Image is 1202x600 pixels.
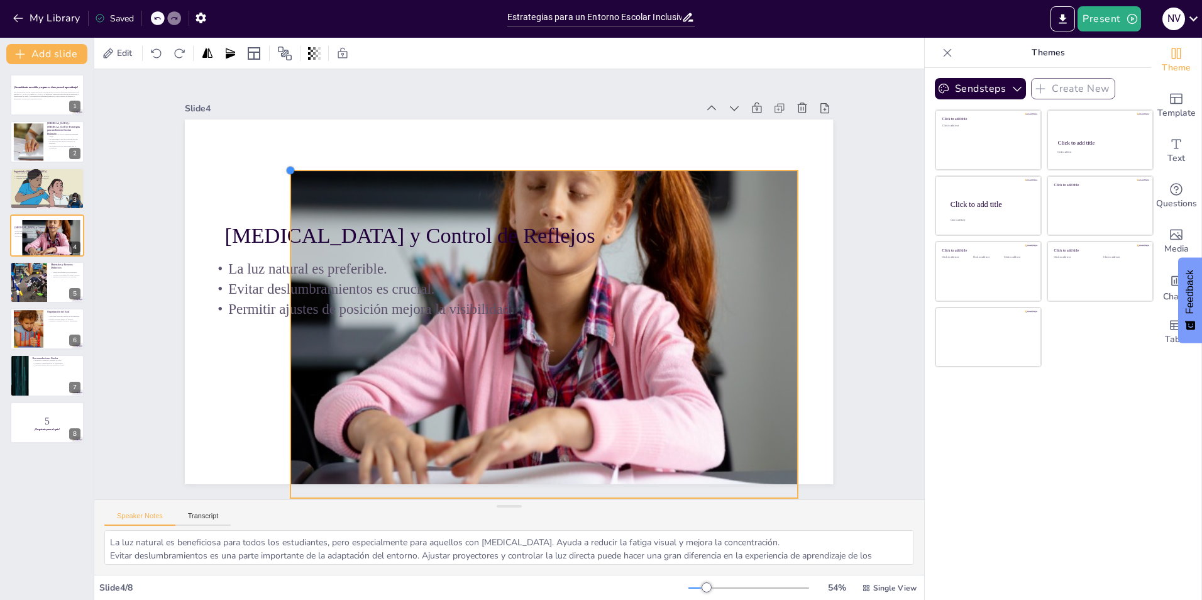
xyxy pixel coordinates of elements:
[10,74,84,116] div: 1
[1151,309,1201,355] div: Add a table
[10,121,84,162] div: 2
[507,8,682,26] input: Insert title
[1156,197,1197,211] span: Questions
[951,199,1031,208] div: Click to add title
[14,91,80,101] p: Este presentación aborda la importancia de crear un entorno escolar inclusivo para estudiantes co...
[10,214,84,256] div: 4
[212,228,795,309] p: La luz natural es preferible.
[230,191,813,282] p: [MEDICAL_DATA] y Control de Reflejos
[13,233,80,235] p: Evitar deslumbramientos es crucial.
[1151,83,1201,128] div: Add ready made slides
[1157,106,1196,120] span: Template
[1163,290,1189,304] span: Charts
[14,414,80,428] p: 5
[6,44,87,64] button: Add slide
[942,117,1032,121] div: Click to add title
[47,320,80,323] p: Mobiliario adaptado facilita el aprendizaje.
[47,138,80,140] p: La seguridad es clave en el entorno escolar.
[69,428,80,440] div: 8
[51,274,80,276] p: Colores contrastantes facilitan la lectura.
[1057,152,1141,154] div: Click to add text
[1151,38,1201,83] div: Change the overall theme
[47,145,80,149] p: La inclusión social es importante para el aprendizaje.
[10,262,84,303] div: 5
[32,362,80,364] p: Fomentar la independencia es fundamental.
[1162,61,1191,75] span: Theme
[14,226,81,230] p: [MEDICAL_DATA] y Control de Reflejos
[69,382,80,393] div: 7
[104,530,914,565] textarea: La luz natural es beneficiosa para todos los estudiantes, pero especialmente para aquellos con [M...
[1162,8,1185,30] div: N V
[95,13,134,25] div: Saved
[210,247,792,328] p: Evitar deslumbramientos es crucial.
[1164,242,1189,256] span: Media
[1151,264,1201,309] div: Add charts and graphs
[1054,182,1144,187] div: Click to add title
[822,582,852,594] div: 54 %
[104,512,175,526] button: Speaker Notes
[973,256,1001,259] div: Click to add text
[1031,78,1115,99] button: Create New
[14,170,80,174] p: Seguridad y [MEDICAL_DATA]
[1050,6,1075,31] button: Export to PowerPoint
[1103,256,1143,259] div: Click to add text
[942,125,1032,128] div: Click to add text
[1162,6,1185,31] button: N V
[114,47,135,59] span: Edit
[47,318,80,320] p: Espacio personal amplio es esencial.
[69,335,80,346] div: 6
[47,140,80,144] p: La adaptación del entorno educativo es necesaria.
[13,230,80,233] p: La luz natural es preferible.
[32,364,80,367] p: Compartir buenas prácticas beneficia a todos.
[1165,333,1188,347] span: Table
[175,512,231,526] button: Transcript
[47,133,80,137] p: La [MEDICAL_DATA] limita la capacidad visual.
[51,275,80,278] p: Recursos tecnológicos son valiosos.
[935,78,1026,99] button: Sendsteps
[51,271,80,274] p: Materiales adaptados son necesarios.
[204,69,715,135] div: Slide 4
[244,43,264,64] div: Layout
[277,46,292,61] span: Position
[47,121,80,135] p: [MEDICAL_DATA] y [MEDICAL_DATA]: Estrategias para un Entorno Escolar Inclusivo
[1004,256,1032,259] div: Click to add text
[14,177,80,180] p: Mantener pasillos libres de obstáculos es esencial.
[10,355,84,396] div: 7
[99,582,688,594] div: Slide 4 / 8
[1151,219,1201,264] div: Add images, graphics, shapes or video
[1184,270,1196,314] span: Feedback
[1054,256,1094,259] div: Click to add text
[942,256,971,259] div: Click to add text
[10,402,84,443] div: 8
[873,583,917,593] span: Single View
[942,248,1032,253] div: Click to add title
[51,263,80,270] p: Materiales y Recursos Didácticos
[32,360,80,362] p: Mantener el ambiente ordenado es clave.
[1054,248,1144,253] div: Click to add title
[35,428,60,430] strong: ¡Prepárate para el quiz!
[957,38,1139,68] p: Themes
[13,235,80,238] p: Permitir ajustes de posición mejora la visibilidad.
[47,310,80,314] p: Organización del Aula
[1151,174,1201,219] div: Get real-time input from your audience
[14,172,80,175] p: Cintas reflectoras mejoran la seguridad.
[1167,152,1185,165] span: Text
[69,194,80,206] div: 3
[14,175,80,177] p: Señalización táctil facilita la [MEDICAL_DATA].
[9,8,85,28] button: My Library
[1151,128,1201,174] div: Add text boxes
[1058,140,1142,146] div: Click to add title
[1078,6,1140,31] button: Present
[951,219,1030,221] div: Click to add body
[47,315,80,318] p: Ubicación estratégica mejora la accesibilidad.
[10,168,84,209] div: 3
[10,308,84,350] div: 6
[69,101,80,112] div: 1
[69,288,80,299] div: 5
[14,86,78,89] strong: ¡Un ambiente accesible y seguro es clave para el aprendizaje!
[1178,257,1202,343] button: Feedback - Show survey
[69,148,80,159] div: 2
[208,267,790,348] p: Permitir ajustes de posición mejora la visibilidad.
[32,357,80,360] p: Recomendaciones Finales
[69,242,80,253] div: 4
